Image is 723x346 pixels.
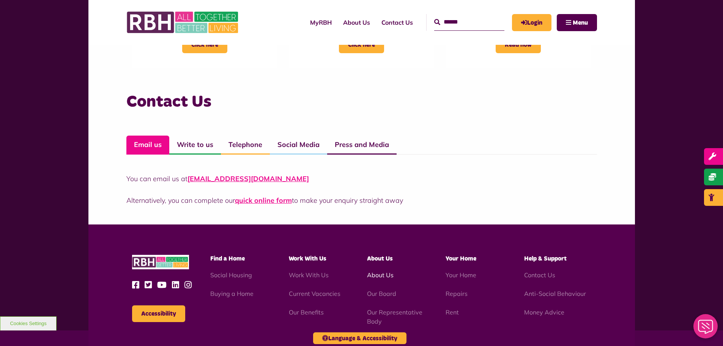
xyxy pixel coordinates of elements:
a: Contact Us [524,271,555,279]
a: Buying a Home [210,290,254,297]
img: RBH [126,8,240,37]
a: About Us [367,271,394,279]
a: Repairs [446,290,468,297]
a: Our Benefits [289,308,324,316]
button: Accessibility [132,305,185,322]
a: Telephone [221,136,270,155]
span: Menu [573,20,588,26]
a: Email us [126,136,169,155]
p: Alternatively, you can complete our to make your enquiry straight away [126,195,597,205]
a: Contact Us [376,12,419,33]
a: MyRBH [304,12,337,33]
a: About Us [337,12,376,33]
span: Your Home [446,256,476,262]
a: Rent [446,308,459,316]
img: RBH [132,255,189,270]
a: Current Vacancies [289,290,340,297]
iframe: Netcall Web Assistant for live chat [689,312,723,346]
a: Anti-Social Behaviour [524,290,586,297]
p: You can email us at [126,174,597,184]
a: Write to us [169,136,221,155]
input: Search [434,14,504,30]
a: Social Housing - open in a new tab [210,271,252,279]
button: Language & Accessibility [313,332,406,344]
a: Money Advice [524,308,564,316]
a: Your Home [446,271,476,279]
a: Our Board [367,290,396,297]
h3: Contact Us [126,91,597,113]
a: [EMAIL_ADDRESS][DOMAIN_NAME] [187,174,309,183]
a: Work With Us [289,271,329,279]
span: About Us [367,256,393,262]
a: Press and Media [327,136,397,155]
span: Help & Support [524,256,567,262]
span: Find a Home [210,256,245,262]
span: Work With Us [289,256,326,262]
a: Social Media [270,136,327,155]
a: quick online form [235,196,292,205]
a: MyRBH [512,14,551,31]
a: Our Representative Body [367,308,422,325]
button: Navigation [557,14,597,31]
